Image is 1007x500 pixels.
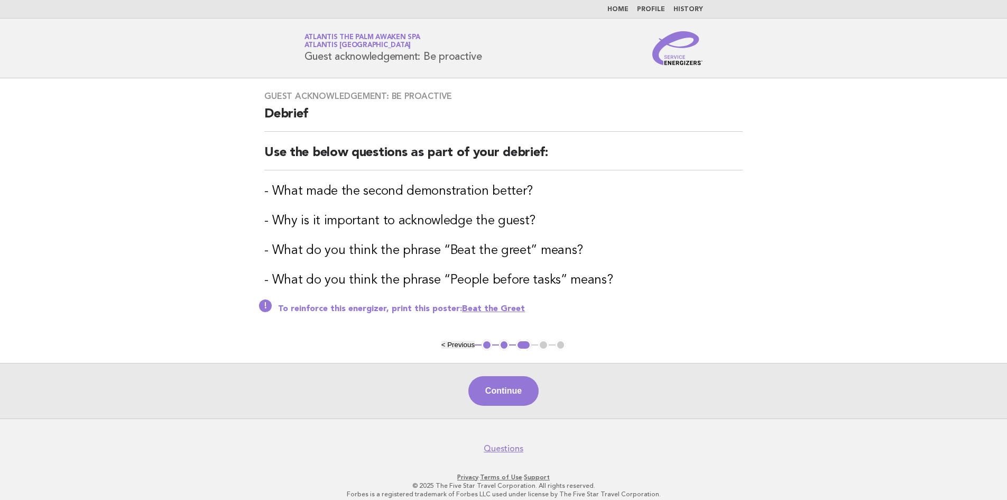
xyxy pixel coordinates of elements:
a: Privacy [457,474,478,481]
h2: Use the below questions as part of your debrief: [264,144,743,170]
span: Atlantis [GEOGRAPHIC_DATA] [304,42,411,49]
img: Service Energizers [652,31,703,65]
a: Home [607,6,629,13]
a: Beat the Greet [462,305,525,313]
button: 2 [499,340,510,350]
p: Forbes is a registered trademark of Forbes LLC used under license by The Five Star Travel Corpora... [180,490,827,498]
button: 1 [482,340,492,350]
h3: - What do you think the phrase “People before tasks” means? [264,272,743,289]
h3: - What do you think the phrase “Beat the greet” means? [264,242,743,259]
a: Atlantis The Palm Awaken SpaAtlantis [GEOGRAPHIC_DATA] [304,34,420,49]
p: · · [180,473,827,481]
h3: Guest acknowledgement: Be proactive [264,91,743,102]
a: Support [524,474,550,481]
a: History [673,6,703,13]
h1: Guest acknowledgement: Be proactive [304,34,482,62]
button: Continue [468,376,539,406]
button: 3 [516,340,531,350]
p: © 2025 The Five Star Travel Corporation. All rights reserved. [180,481,827,490]
a: Questions [484,443,523,454]
a: Profile [637,6,665,13]
h3: - Why is it important to acknowledge the guest? [264,213,743,230]
a: Terms of Use [480,474,522,481]
button: < Previous [441,341,475,349]
h3: - What made the second demonstration better? [264,183,743,200]
p: To reinforce this energizer, print this poster: [278,304,743,314]
h2: Debrief [264,106,743,132]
